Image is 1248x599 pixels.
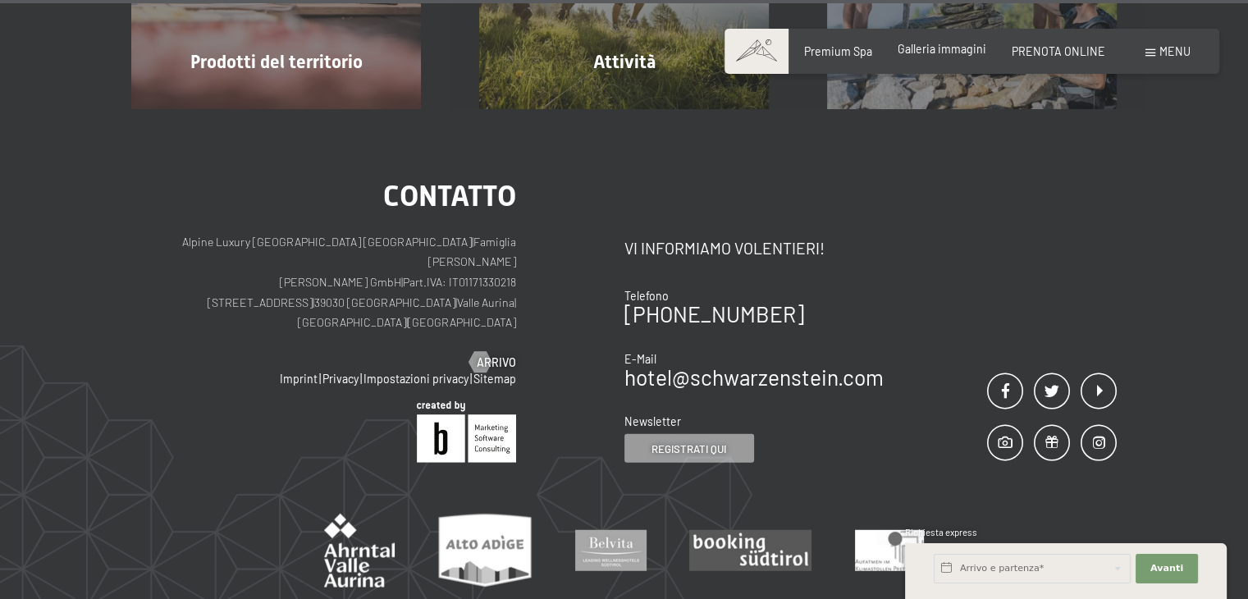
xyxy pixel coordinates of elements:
[417,401,516,463] img: Brandnamic GmbH | Leading Hospitality Solutions
[280,372,318,386] a: Imprint
[804,44,872,58] a: Premium Spa
[477,354,516,371] span: Arrivo
[624,239,825,258] span: Vi informiamo volentieri!
[1159,44,1191,58] span: Menu
[624,301,804,327] a: [PHONE_NUMBER]
[401,275,403,289] span: |
[1150,562,1183,575] span: Avanti
[624,414,681,428] span: Newsletter
[190,52,363,72] span: Prodotti del territorio
[898,42,986,56] a: Galleria immagini
[470,372,472,386] span: |
[514,295,516,309] span: |
[593,52,656,72] span: Attività
[455,295,457,309] span: |
[1136,554,1198,583] button: Avanti
[319,372,321,386] span: |
[624,352,656,366] span: E-Mail
[473,372,516,386] a: Sitemap
[360,372,362,386] span: |
[1012,44,1105,58] a: PRENOTA ONLINE
[322,372,359,386] a: Privacy
[383,179,516,213] span: Contatto
[469,354,516,371] a: Arrivo
[624,289,669,303] span: Telefono
[905,527,977,537] span: Richiesta express
[131,232,516,333] p: Alpine Luxury [GEOGRAPHIC_DATA] [GEOGRAPHIC_DATA] Famiglia [PERSON_NAME] [PERSON_NAME] GmbH Part....
[651,441,726,456] span: Registrati qui
[313,295,314,309] span: |
[363,372,469,386] a: Impostazioni privacy
[624,364,884,390] a: hotel@schwarzenstein.com
[472,235,473,249] span: |
[406,315,408,329] span: |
